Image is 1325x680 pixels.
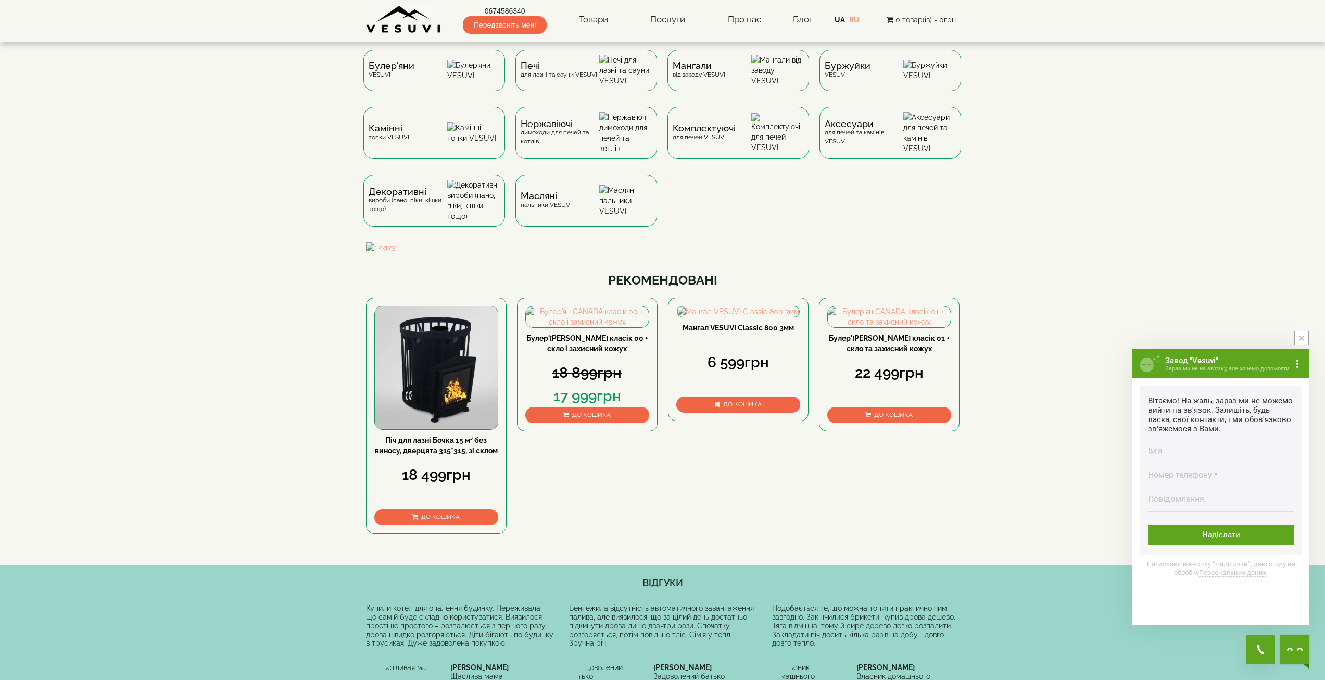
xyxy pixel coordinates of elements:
[510,50,662,107] a: Печідля лазні та сауни VESUVI Печі для лазні та сауни VESUVI
[510,107,662,175] a: Нержавіючідимоходи для печей та котлів Нержавіючі димоходи для печей та котлів
[599,55,652,86] img: Печі для лазні та сауни VESUVI
[1294,331,1309,345] button: close button
[772,604,960,648] div: Подобається те, що можна топити практично чим завгодно. Закінчилися брикети, купив дрова дешево. ...
[569,8,619,32] a: Товари
[447,180,500,221] img: Декоративні вироби (пано, піки, кішки тощо)
[525,363,649,384] div: 18 899грн
[835,16,845,24] a: UA
[849,16,860,24] a: RU
[874,411,913,418] span: До кошика
[526,334,648,353] a: Булер'[PERSON_NAME] класік 00 + скло і захисний кожух
[525,386,649,407] div: 17 999грн
[673,61,725,70] span: Мангали
[450,663,509,672] b: [PERSON_NAME]
[366,604,553,648] div: Купили котел для опалення будинку. Переживала, що самій буде складно користуватися. Виявилося про...
[599,112,652,154] img: Нержавіючі димоходи для печей та котлів
[683,324,794,332] a: Мангал VESUVI Classic 800 3мм
[369,188,447,214] div: вироби (пано, піки, кішки тощо)
[1246,635,1275,664] button: Get Call button
[369,61,414,70] span: Булер'яни
[814,107,966,175] a: Аксесуаридля печей та камінів VESUVI Аксесуари для печей та камінів VESUVI
[463,16,547,34] span: Передзвоніть мені
[673,61,725,79] div: від заводу VESUVI
[827,407,951,423] button: До кошика
[827,363,951,384] div: 22 499грн
[358,175,510,242] a: Декоративнівироби (пано, піки, кішки тощо) Декоративні вироби (пано, піки, кішки тощо)
[1280,635,1309,664] button: Chat button
[825,120,903,146] div: для печей та камінів VESUVI
[662,107,814,175] a: Комплектуючідля печей VESUVI Комплектуючі для печей VESUVI
[358,50,510,107] a: Булер'яниVESUVI Булер'яни VESUVI
[829,334,950,353] a: Булер'[PERSON_NAME] класік 01 + скло та захисний кожух
[375,306,498,429] img: Піч для лазні Бочка 15 м³ без виносу, дверцята 315*315, зі склом
[521,120,599,128] span: Нержавіючі
[1199,568,1266,577] a: Персональних даних
[375,436,498,455] a: Піч для лазні Бочка 15 м³ без виносу, дверцята 315*315, зі склом
[1140,560,1302,576] span: Натискаючи кнопку “Надіслати”, даю згоду на обробку .
[856,663,915,672] b: [PERSON_NAME]
[751,113,804,153] img: Комплектуючі для печей VESUVI
[1148,525,1294,545] div: Надіслати
[662,50,814,107] a: Мангаливід заводу VESUVI Мангали від заводу VESUVI
[825,120,903,128] span: Аксесуари
[374,509,498,525] button: До кошика
[825,61,870,79] div: VESUVI
[421,513,460,521] span: До кошика
[903,112,956,154] img: Аксесуари для печей та камінів VESUVI
[366,578,960,588] h4: ВІДГУКИ
[1292,349,1309,378] button: more button
[369,124,409,132] span: Камінні
[366,242,960,253] img: 123123
[525,407,649,423] button: До кошика
[447,122,500,143] img: Камінні топки VESUVI
[521,61,597,70] span: Печі
[521,120,599,146] div: димоходи для печей та котлів
[814,50,966,107] a: БуржуйкиVESUVI Буржуйки VESUVI
[463,6,547,16] a: 0674586340
[676,397,800,413] button: До кошика
[369,61,414,79] div: VESUVI
[903,60,956,81] img: Буржуйки VESUVI
[751,55,804,86] img: Мангали від заводу VESUVI
[374,465,498,486] div: 18 499грн
[369,188,447,196] span: Декоративні
[653,663,712,672] b: [PERSON_NAME]
[1148,396,1294,434] div: Вітаємо! На жаль, зараз ми не можемо вийти на зв'язок. Залишіть, будь ласка, свої контакти, і ми ...
[521,192,572,209] div: пальники VESUVI
[895,16,956,24] span: 0 товар(ів) - 0грн
[599,185,652,216] img: Масляні пальники VESUVI
[510,175,662,242] a: Масляніпальники VESUVI Масляні пальники VESUVI
[793,14,813,24] a: Блог
[358,107,510,175] a: Каміннітопки VESUVI Камінні топки VESUVI
[572,411,611,418] span: До кошика
[640,8,696,32] a: Послуги
[369,124,409,141] div: топки VESUVI
[521,61,597,79] div: для лазні та сауни VESUVI
[526,306,649,327] img: Булер'ян CANADA класік 00 + скло і захисний кожух
[673,124,736,132] span: Комплектуючі
[717,8,772,32] a: Про нас
[521,192,572,200] span: Масляні
[673,124,736,141] div: для печей VESUVI
[828,306,951,327] img: Булер'ян CANADA класік 01 + скло та захисний кожух
[884,14,959,26] button: 0 товар(ів) - 0грн
[677,306,799,317] img: Мангал VESUVI Classic 800 3мм
[825,61,870,70] span: Буржуйки
[676,352,800,373] div: 6 599грн
[723,401,762,408] span: До кошика
[569,604,756,648] div: Бентежила відсутність автоматичного завантаження палива, але виявилося, що за цілий день достатнь...
[366,5,441,34] img: Завод VESUVI
[447,60,500,81] img: Булер'яни VESUVI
